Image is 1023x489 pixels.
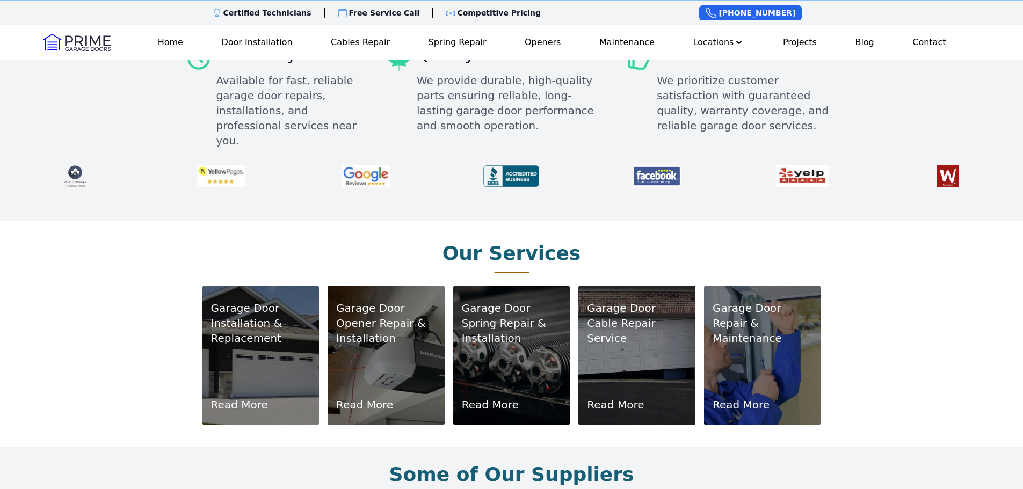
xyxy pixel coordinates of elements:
p: Repair & Maintenance [713,316,812,346]
img: TrustedPros [43,161,107,191]
a: Spring Repair [424,32,491,53]
a: Door Installation [217,32,296,53]
a: Openers [520,32,565,53]
p: Garage Door [587,301,687,316]
div: We provide durable, high-quality parts ensuring reliable, long-lasting garage door performance an... [417,73,604,133]
a: Blog [851,32,878,53]
img: wyh-member-badge.jpg [916,161,980,191]
a: Read More [336,397,393,412]
h2: Some of Our Suppliers [389,464,634,485]
img: FB-review [625,161,689,191]
p: Competitive Pricing [457,8,541,18]
a: Read More [211,397,268,412]
p: Garage Door [713,301,812,316]
a: Find me on WhatsYourHours.com [916,161,980,191]
a: Read More [587,397,644,412]
p: Cable Repair Service [587,316,687,346]
div: Available for fast, reliable garage door repairs, installations, and professional services near you. [216,73,364,148]
p: Installation & Replacement [211,316,311,346]
a: Read More [713,397,770,412]
a: Cables Repair [327,32,394,53]
a: Garage Door Repair & Maintenance [713,301,812,346]
img: 24/7 garage door repair service [704,286,821,425]
a: Garage Door Cable Repair Service [587,301,687,346]
button: Locations [688,32,749,53]
a: Maintenance [595,32,659,53]
img: Logo [43,34,111,51]
a: Garage Door Spring Repair & Installation [462,301,562,346]
a: [PHONE_NUMBER] [699,5,802,20]
a: Projects [779,32,821,53]
p: Garage Door [462,301,562,316]
img: google-review [334,161,398,191]
img: BBB-review [479,161,543,191]
a: Home [154,32,187,53]
img: Best garage door cable repair services [578,286,695,425]
img: Garage door opener repair service [328,286,445,425]
p: Free Service Call [349,8,420,18]
a: Garage Door Installation & Replacement [211,301,311,346]
h2: Our Services [442,243,581,264]
p: Garage Door [211,301,311,316]
a: Read More [462,397,519,412]
a: Garage Door Opener Repair & Installation [336,301,436,346]
img: yellow-page-review [188,161,253,191]
a: Contact [908,32,950,53]
p: Certified Technicians [223,8,311,18]
div: We prioritize customer satisfaction with guaranteed quality, warranty coverage, and reliable gara... [657,73,838,133]
p: Spring Repair & Installation [462,316,562,346]
img: yelp-review [770,161,835,191]
p: Opener Repair & Installation [336,316,436,346]
p: Garage Door [336,301,436,316]
img: Garage door spring repair [453,286,570,425]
